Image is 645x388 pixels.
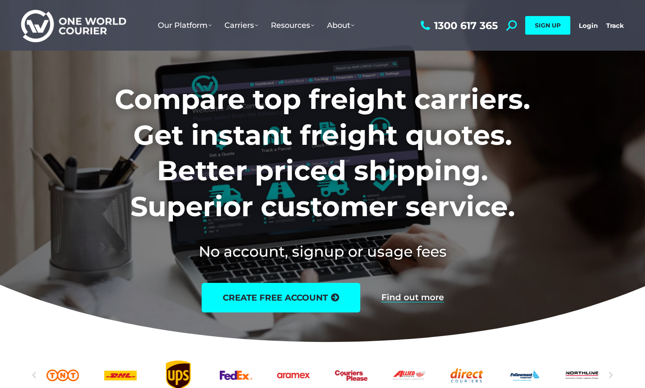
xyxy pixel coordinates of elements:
[535,22,561,29] span: SIGN UP
[59,81,586,224] h1: Compare top freight carriers. Get instant freight quotes. Better priced shipping. Superior custom...
[264,12,321,38] a: Resources
[321,12,361,38] a: About
[202,283,360,312] a: create free account
[271,21,314,30] span: Resources
[525,16,570,35] a: SIGN UP
[418,20,498,31] a: 1300 617 365
[224,21,258,30] span: Carriers
[327,21,354,30] span: About
[579,22,598,30] a: Login
[151,12,218,38] a: Our Platform
[158,21,212,30] span: Our Platform
[606,22,624,30] a: Track
[381,293,444,302] a: Find out more
[21,8,126,43] img: One World Courier
[59,241,586,262] h2: No account, signup or usage fees
[218,12,264,38] a: Carriers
